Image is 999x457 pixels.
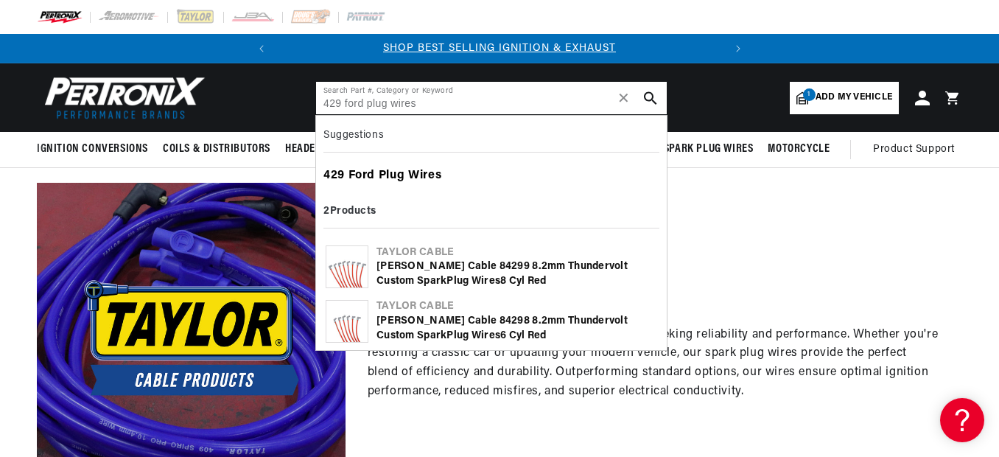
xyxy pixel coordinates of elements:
[247,34,276,63] button: Translation missing: en.sections.announcements.previous_announcement
[348,170,376,181] b: Ford
[276,41,723,57] div: 1 of 2
[278,132,465,167] summary: Headers, Exhausts & Components
[285,142,458,157] span: Headers, Exhausts & Components
[163,142,270,157] span: Coils & Distributors
[803,88,816,101] span: 1
[408,170,441,181] b: Wires
[37,72,206,123] img: Pertronix
[376,299,657,314] div: Taylor Cable
[446,276,469,287] b: Plug
[323,170,345,181] b: 429
[873,142,955,158] span: Product Support
[326,246,368,287] img: Taylor Cable 84299 8.2mm Thundervolt Custom Spark Plug Wires 8 cyl red
[376,245,657,260] div: Taylor Cable
[634,82,667,114] button: search button
[664,142,754,157] span: Spark Plug Wires
[760,132,837,167] summary: Motorcycle
[472,276,500,287] b: Wires
[376,259,657,288] div: [PERSON_NAME] Cable 84299 8.2mm Thundervolt Custom Spark 8 cyl red
[816,91,892,105] span: Add my vehicle
[276,41,723,57] div: Announcement
[323,123,659,153] div: Suggestions
[37,132,155,167] summary: Ignition Conversions
[383,43,616,54] a: SHOP BEST SELLING IGNITION & EXHAUST
[723,34,753,63] button: Translation missing: en.sections.announcements.next_announcement
[873,132,962,167] summary: Product Support
[379,170,405,181] b: Plug
[768,142,830,157] span: Motorcycle
[368,326,940,401] p: Our products are designed for vehicle enthusiasts seeking reliability and performance. Whether yo...
[376,314,657,343] div: [PERSON_NAME] Cable 84298 8.2mm Thundervolt Custom Spark 6 cyl red
[790,82,899,114] a: 1Add my vehicle
[446,330,469,341] b: Plug
[323,206,376,217] b: 2 Products
[472,330,500,341] b: Wires
[37,142,148,157] span: Ignition Conversions
[326,301,368,342] img: Taylor Cable 84298 8.2mm Thundervolt Custom Spark Plug Wires 6 cyl red
[656,132,761,167] summary: Spark Plug Wires
[316,82,667,114] input: Search Part #, Category or Keyword
[155,132,278,167] summary: Coils & Distributors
